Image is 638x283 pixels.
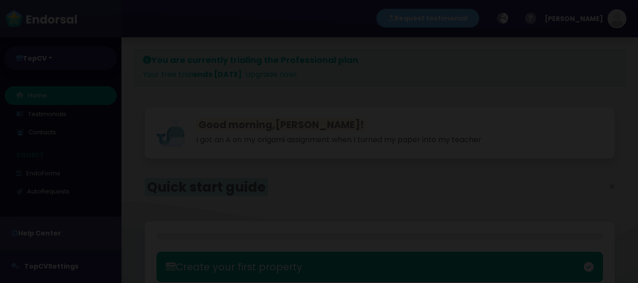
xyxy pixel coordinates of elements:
button: Request testimonial [376,9,479,28]
span: [PERSON_NAME] [275,118,360,131]
span: TopCV [24,262,48,271]
p: I got an A on my origami assignment when I turned my paper into my teacher [156,134,482,145]
a: Home [5,86,117,105]
img: default-avatar.jpg [609,10,625,27]
a: EndoForms [5,164,117,183]
h4: You are currently trialing the Professional plan [143,55,617,65]
button: TopCV [5,47,117,70]
strong: ends [DATE] [193,69,242,80]
a: SuperLinks [5,201,117,220]
a: AutoRequests [5,182,117,201]
div: [PERSON_NAME] [545,5,603,33]
a: Contacts [5,123,117,142]
span: Quick start guide [145,178,268,196]
h3: Create your first property [166,261,448,273]
span: Good morning, ! [196,118,366,131]
button: [PERSON_NAME] [540,5,626,33]
p: Collect [5,146,121,164]
a: Testimonials [5,105,117,124]
div: Your free trial . Upgrade now! [133,49,626,86]
img: whale.svg [156,119,184,147]
img: endorsal-logo-white@2x.png [5,9,78,28]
